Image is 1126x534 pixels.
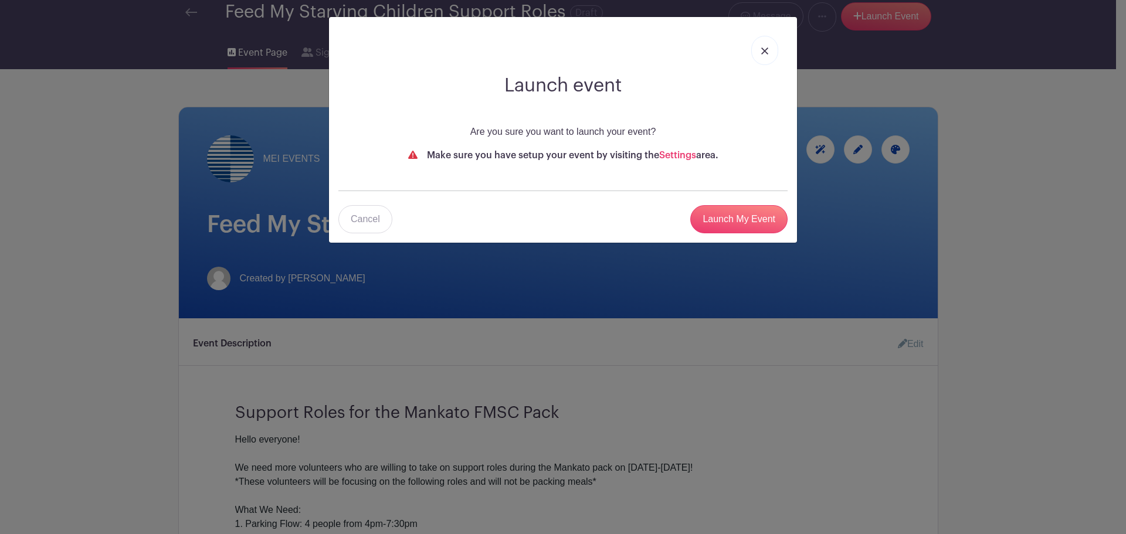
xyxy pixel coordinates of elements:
input: Launch My Event [690,205,788,233]
a: Settings [659,151,696,160]
p: Are you sure you want to launch your event? [338,125,788,139]
p: Make sure you have setup your event by visiting the area. [338,148,788,162]
a: Cancel [338,205,392,233]
img: close_button-5f87c8562297e5c2d7936805f587ecaba9071eb48480494691a3f1689db116b3.svg [761,47,768,55]
h2: Launch event [338,74,788,97]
